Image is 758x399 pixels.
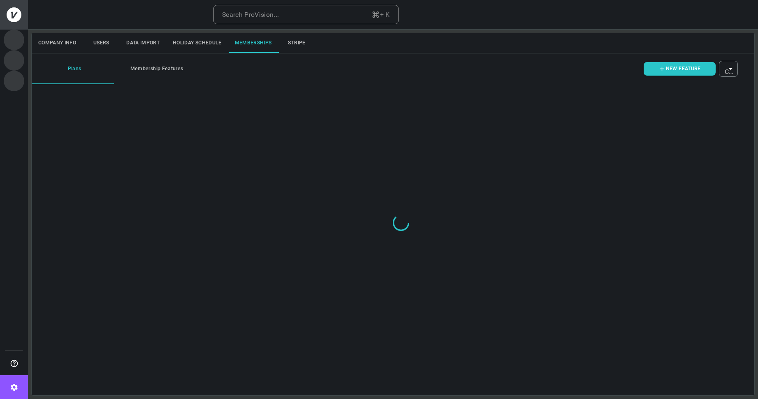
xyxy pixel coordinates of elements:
[166,33,228,53] button: Holiday Schedule
[213,5,399,25] button: Search ProVision...+ K
[228,33,278,53] button: Memberships
[32,53,114,84] button: Plans
[644,62,716,76] button: NEW FEATURE
[222,9,279,21] div: Search ProVision...
[32,33,83,53] button: Company Info
[114,53,196,84] button: Membership Features
[278,33,315,53] button: Stripe
[371,9,390,21] div: + K
[83,33,120,53] button: Users
[120,33,166,53] button: Data Import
